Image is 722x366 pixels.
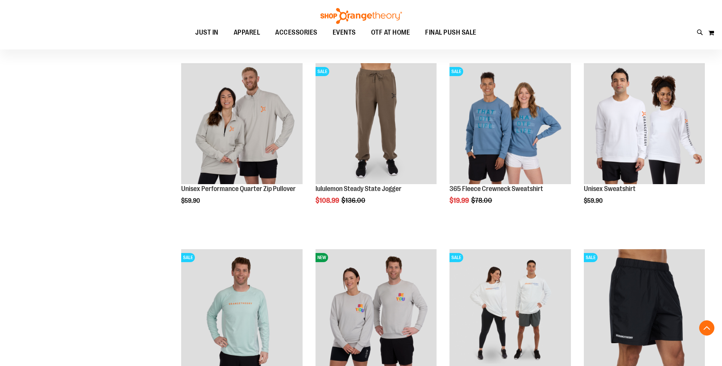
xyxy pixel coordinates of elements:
span: $78.00 [471,197,493,204]
a: APPAREL [226,24,268,41]
div: product [580,59,709,224]
a: JUST IN [188,24,226,41]
a: FINAL PUSH SALE [418,24,484,41]
a: OTF AT HOME [363,24,418,41]
div: product [446,59,574,224]
a: lululemon Steady State Jogger [316,185,402,193]
span: $108.99 [316,197,340,204]
div: product [312,59,440,224]
img: Unisex Sweatshirt [584,63,705,184]
a: EVENTS [325,24,363,41]
span: JUST IN [195,24,218,41]
span: EVENTS [333,24,356,41]
span: ACCESSORIES [275,24,317,41]
span: $59.90 [584,197,604,204]
span: SALE [449,67,463,76]
span: $59.90 [181,197,201,204]
a: Unisex Sweatshirt [584,63,705,185]
span: NEW [316,253,328,262]
span: $19.99 [449,197,470,204]
span: SALE [584,253,598,262]
img: lululemon Steady State Jogger [316,63,437,184]
a: 365 Fleece Crewneck Sweatshirt [449,185,543,193]
img: Shop Orangetheory [319,8,403,24]
div: product [177,59,306,224]
span: SALE [449,253,463,262]
span: FINAL PUSH SALE [425,24,477,41]
a: ACCESSORIES [268,24,325,41]
img: Unisex Performance Quarter Zip Pullover [181,63,302,184]
span: SALE [316,67,329,76]
a: Unisex Performance Quarter Zip Pullover [181,185,296,193]
span: SALE [181,253,195,262]
img: 365 Fleece Crewneck Sweatshirt [449,63,571,184]
span: $136.00 [341,197,367,204]
a: lululemon Steady State JoggerSALE [316,63,437,185]
button: Back To Top [699,320,714,336]
span: APPAREL [234,24,260,41]
a: 365 Fleece Crewneck SweatshirtSALE [449,63,571,185]
a: Unisex Sweatshirt [584,185,636,193]
span: OTF AT HOME [371,24,410,41]
a: Unisex Performance Quarter Zip Pullover [181,63,302,185]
